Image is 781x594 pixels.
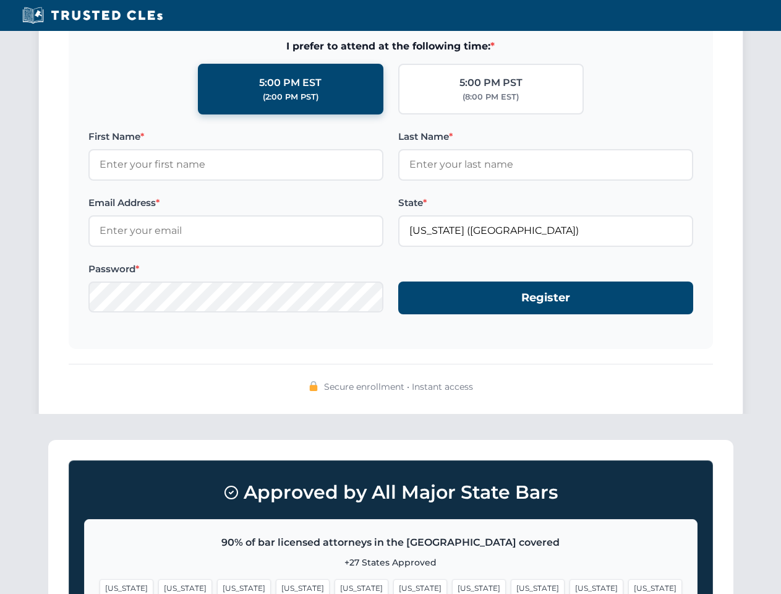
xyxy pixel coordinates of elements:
[398,196,693,210] label: State
[88,149,383,180] input: Enter your first name
[84,476,698,509] h3: Approved by All Major State Bars
[398,282,693,314] button: Register
[398,129,693,144] label: Last Name
[324,380,473,394] span: Secure enrollment • Instant access
[309,381,318,391] img: 🔒
[398,215,693,246] input: Florida (FL)
[88,129,383,144] label: First Name
[463,91,519,103] div: (8:00 PM EST)
[88,196,383,210] label: Email Address
[259,75,322,91] div: 5:00 PM EST
[88,262,383,277] label: Password
[100,535,682,551] p: 90% of bar licensed attorneys in the [GEOGRAPHIC_DATA] covered
[459,75,523,91] div: 5:00 PM PST
[19,6,166,25] img: Trusted CLEs
[88,38,693,54] span: I prefer to attend at the following time:
[88,215,383,246] input: Enter your email
[100,556,682,569] p: +27 States Approved
[263,91,318,103] div: (2:00 PM PST)
[398,149,693,180] input: Enter your last name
